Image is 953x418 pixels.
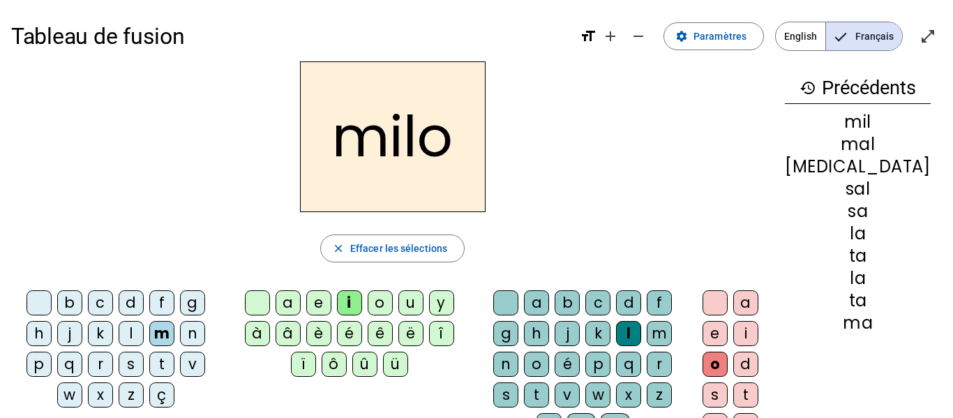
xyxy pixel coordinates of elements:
div: x [616,382,641,408]
div: sal [785,181,931,197]
div: ç [149,382,174,408]
div: r [647,352,672,377]
div: ê [368,321,393,346]
div: m [149,321,174,346]
div: l [616,321,641,346]
div: l [119,321,144,346]
div: k [585,321,610,346]
div: v [180,352,205,377]
div: j [555,321,580,346]
div: a [524,290,549,315]
span: Français [826,22,902,50]
div: la [785,225,931,242]
div: v [555,382,580,408]
div: o [703,352,728,377]
div: i [733,321,758,346]
button: Paramètres [663,22,764,50]
span: Paramètres [693,28,746,45]
div: s [119,352,144,377]
h2: milo [300,61,486,212]
div: k [88,321,113,346]
div: y [429,290,454,315]
div: n [493,352,518,377]
div: ta [785,292,931,309]
div: d [733,352,758,377]
div: h [27,321,52,346]
div: z [647,382,672,408]
button: Entrer en plein écran [914,22,942,50]
div: î [429,321,454,346]
div: t [733,382,758,408]
mat-button-toggle-group: Language selection [775,22,903,51]
span: English [776,22,825,50]
mat-icon: add [602,28,619,45]
h1: Tableau de fusion [11,14,569,59]
div: b [57,290,82,315]
div: u [398,290,423,315]
mat-icon: settings [675,30,688,43]
div: z [119,382,144,408]
div: é [337,321,362,346]
div: ô [322,352,347,377]
div: é [555,352,580,377]
div: p [585,352,610,377]
div: s [703,382,728,408]
div: g [180,290,205,315]
div: g [493,321,518,346]
div: p [27,352,52,377]
div: ma [785,315,931,331]
mat-icon: open_in_full [920,28,936,45]
div: x [88,382,113,408]
div: i [337,290,362,315]
div: o [368,290,393,315]
div: o [524,352,549,377]
div: ë [398,321,423,346]
mat-icon: format_size [580,28,596,45]
div: t [524,382,549,408]
div: è [306,321,331,346]
div: r [88,352,113,377]
div: d [616,290,641,315]
div: e [703,321,728,346]
div: mil [785,114,931,130]
div: q [57,352,82,377]
div: n [180,321,205,346]
div: d [119,290,144,315]
div: s [493,382,518,408]
div: f [149,290,174,315]
div: a [276,290,301,315]
div: w [57,382,82,408]
mat-icon: history [800,80,816,96]
button: Augmenter la taille de la police [596,22,624,50]
mat-icon: close [332,242,345,255]
div: e [306,290,331,315]
div: à [245,321,270,346]
div: c [88,290,113,315]
div: û [352,352,377,377]
div: w [585,382,610,408]
div: t [149,352,174,377]
h3: Précédents [785,73,931,104]
div: f [647,290,672,315]
span: Effacer les sélections [350,240,447,257]
div: â [276,321,301,346]
div: ta [785,248,931,264]
div: sa [785,203,931,220]
div: [MEDICAL_DATA] [785,158,931,175]
div: ï [291,352,316,377]
div: q [616,352,641,377]
div: b [555,290,580,315]
div: j [57,321,82,346]
button: Effacer les sélections [320,234,465,262]
mat-icon: remove [630,28,647,45]
div: c [585,290,610,315]
button: Diminuer la taille de la police [624,22,652,50]
div: m [647,321,672,346]
div: la [785,270,931,287]
div: ü [383,352,408,377]
div: mal [785,136,931,153]
div: a [733,290,758,315]
div: h [524,321,549,346]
